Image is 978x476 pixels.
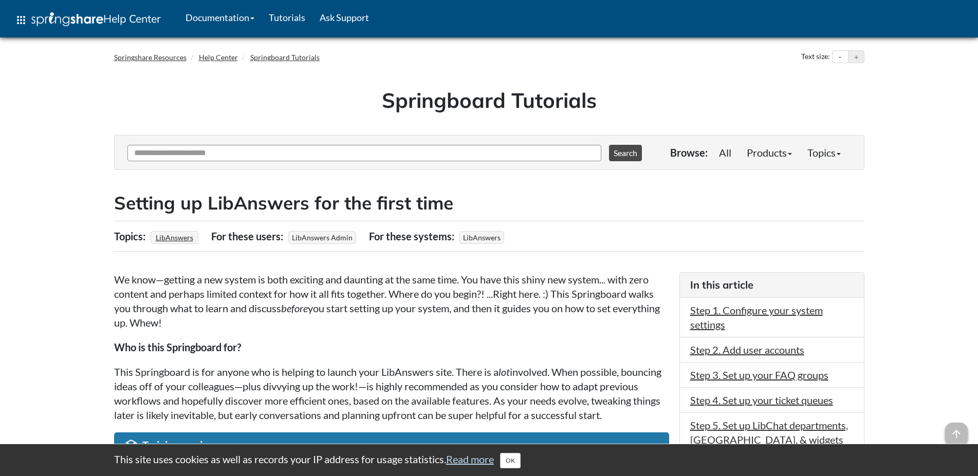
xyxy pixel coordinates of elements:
a: apps Help Center [8,5,168,35]
a: Springboard Tutorials [250,53,320,62]
a: Step 1. Configure your system settings [690,304,823,331]
span: Help Center [103,12,161,25]
p: We know—getting a new system is both exciting and daunting at the same time. You have this shiny ... [114,272,669,330]
a: Topics [800,142,848,163]
a: Step 4. Set up your ticket queues [690,394,833,406]
a: Ask Support [312,5,376,30]
span: Training sessions [142,439,218,451]
h3: In this article [690,278,854,292]
a: Step 3. Set up your FAQ groups [690,369,828,381]
a: Read more [446,453,494,465]
span: school [125,438,137,450]
a: Step 5. Set up LibChat departments, [GEOGRAPHIC_DATA], & widgets [690,419,848,446]
p: This Springboard is for anyone who is helping to launch your LibAnswers site. There is a involved... [114,365,669,422]
h2: Setting up LibAnswers for the first time [114,191,864,216]
strong: Who is this Springboard for? [114,341,241,353]
a: Documentation [178,5,262,30]
div: Topics: [114,226,148,246]
a: arrow_upward [945,424,968,436]
em: lot [499,366,510,378]
a: LibAnswers [154,230,195,245]
button: Search [609,145,642,161]
span: apps [15,14,27,26]
div: For these systems: [369,226,457,246]
div: This site uses cookies as well as records your IP address for usage statistics. [104,452,875,468]
button: Close [500,453,521,468]
a: Springshare Resources [114,53,187,62]
a: Help Center [199,53,238,62]
img: Springshare [31,12,103,26]
a: All [711,142,739,163]
span: arrow_upward [945,423,968,445]
a: Tutorials [262,5,312,30]
div: Text size: [799,50,832,64]
p: Browse: [670,145,708,160]
span: LibAnswers Admin [288,231,356,244]
span: LibAnswers [459,231,504,244]
div: For these users: [211,226,286,246]
a: Products [739,142,800,163]
button: Increase text size [848,51,864,63]
a: Step 2. Add user accounts [690,344,804,356]
button: Decrease text size [833,51,848,63]
h1: Springboard Tutorials [122,86,857,115]
em: before [281,302,308,314]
